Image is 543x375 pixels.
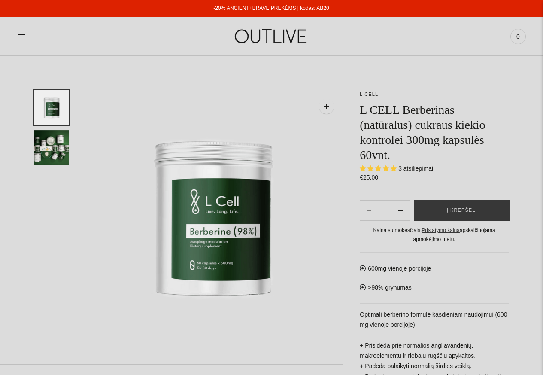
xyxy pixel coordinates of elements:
[510,27,526,46] a: 0
[360,174,378,181] span: €25,00
[360,200,378,221] button: Add product quantity
[218,21,325,51] img: OUTLIVE
[360,91,378,97] a: L CELL
[360,102,509,162] h1: L CELL Berberinas (natūralus) cukraus kiekio kontrolei 300mg kapsulės 60vnt.
[34,90,69,125] button: Translation missing: en.general.accessibility.image_thumbail
[414,200,510,221] button: Į krepšelį
[360,165,398,172] span: 5.00 stars
[512,30,524,43] span: 0
[213,5,329,11] a: -20% ANCIENT+BRAVE PREKĖMS | kodas: AB20
[360,226,509,244] div: Kaina su mokesčiais. apskaičiuojama apmokėjimo metu.
[378,204,391,217] input: Product quantity
[447,206,477,215] span: Į krepšelį
[34,130,69,165] button: Translation missing: en.general.accessibility.image_thumbail
[398,165,433,172] span: 3 atsiliepimai
[422,227,460,233] a: Pristatymo kaina
[391,200,410,221] button: Subtract product quantity
[86,90,343,347] img: L CELL Berberinas (natūralus) cukraus kiekio kontrolei 300mg kapsulės 60vnt.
